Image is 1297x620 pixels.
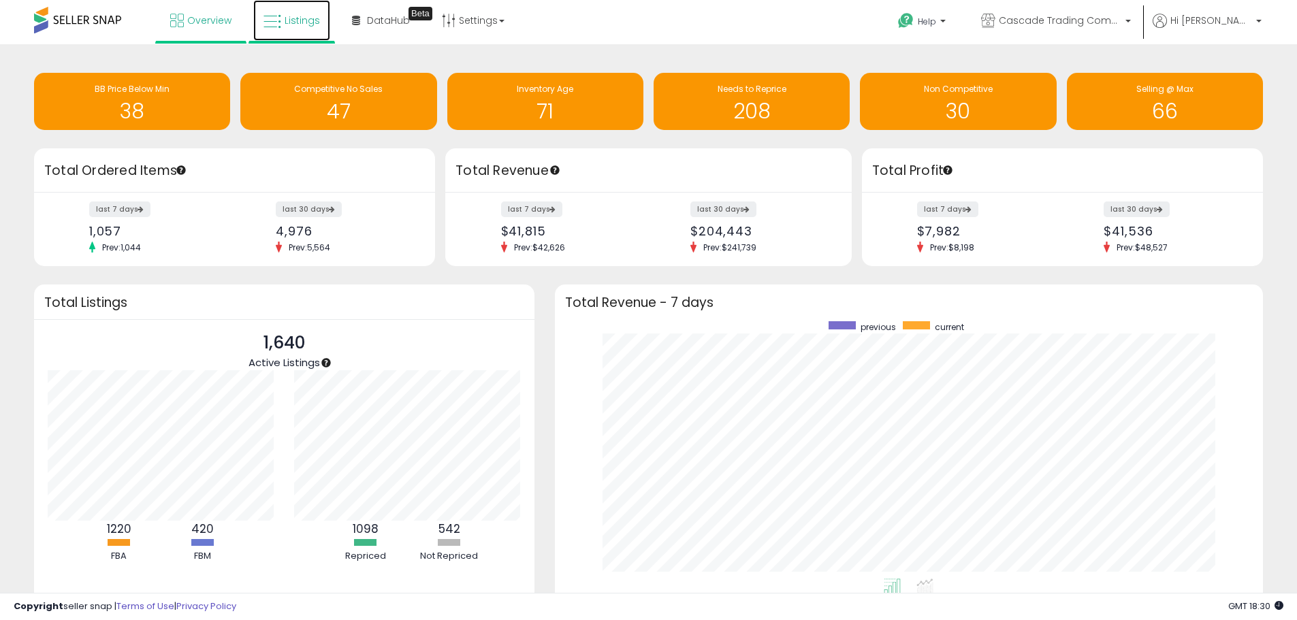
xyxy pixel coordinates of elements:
[294,83,383,95] span: Competitive No Sales
[191,521,214,537] b: 420
[942,164,954,176] div: Tooltip anchor
[1110,242,1174,253] span: Prev: $48,527
[1074,100,1256,123] h1: 66
[44,297,524,308] h3: Total Listings
[14,600,236,613] div: seller snap | |
[95,83,170,95] span: BB Price Below Min
[282,242,337,253] span: Prev: 5,564
[918,16,936,27] span: Help
[78,550,160,563] div: FBA
[409,550,490,563] div: Not Repriced
[95,242,148,253] span: Prev: 1,044
[1170,14,1252,27] span: Hi [PERSON_NAME]
[325,550,406,563] div: Repriced
[187,14,231,27] span: Overview
[860,73,1056,130] a: Non Competitive 30
[1153,14,1262,44] a: Hi [PERSON_NAME]
[501,201,562,217] label: last 7 days
[89,201,150,217] label: last 7 days
[1136,83,1194,95] span: Selling @ Max
[549,164,561,176] div: Tooltip anchor
[917,201,978,217] label: last 7 days
[409,7,432,20] div: Tooltip anchor
[660,100,843,123] h1: 208
[867,100,1049,123] h1: 30
[176,600,236,613] a: Privacy Policy
[447,73,643,130] a: Inventory Age 71
[507,242,572,253] span: Prev: $42,626
[1228,600,1283,613] span: 2025-10-10 18:30 GMT
[320,357,332,369] div: Tooltip anchor
[34,73,230,130] a: BB Price Below Min 38
[917,224,1053,238] div: $7,982
[162,550,244,563] div: FBM
[924,83,993,95] span: Non Competitive
[116,600,174,613] a: Terms of Use
[872,161,1253,180] h3: Total Profit
[438,521,460,537] b: 542
[367,14,410,27] span: DataHub
[14,600,63,613] strong: Copyright
[41,100,223,123] h1: 38
[654,73,850,130] a: Needs to Reprice 208
[107,521,131,537] b: 1220
[517,83,573,95] span: Inventory Age
[249,330,320,356] p: 1,640
[247,100,430,123] h1: 47
[1104,201,1170,217] label: last 30 days
[690,201,756,217] label: last 30 days
[455,161,842,180] h3: Total Revenue
[718,83,786,95] span: Needs to Reprice
[1067,73,1263,130] a: Selling @ Max 66
[240,73,436,130] a: Competitive No Sales 47
[89,224,225,238] div: 1,057
[175,164,187,176] div: Tooltip anchor
[696,242,763,253] span: Prev: $241,739
[565,297,1253,308] h3: Total Revenue - 7 days
[276,224,411,238] div: 4,976
[935,321,964,333] span: current
[249,355,320,370] span: Active Listings
[690,224,828,238] div: $204,443
[1104,224,1239,238] div: $41,536
[999,14,1121,27] span: Cascade Trading Company
[887,2,959,44] a: Help
[285,14,320,27] span: Listings
[353,521,379,537] b: 1098
[923,242,981,253] span: Prev: $8,198
[861,321,896,333] span: previous
[897,12,914,29] i: Get Help
[501,224,639,238] div: $41,815
[276,201,342,217] label: last 30 days
[454,100,637,123] h1: 71
[44,161,425,180] h3: Total Ordered Items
